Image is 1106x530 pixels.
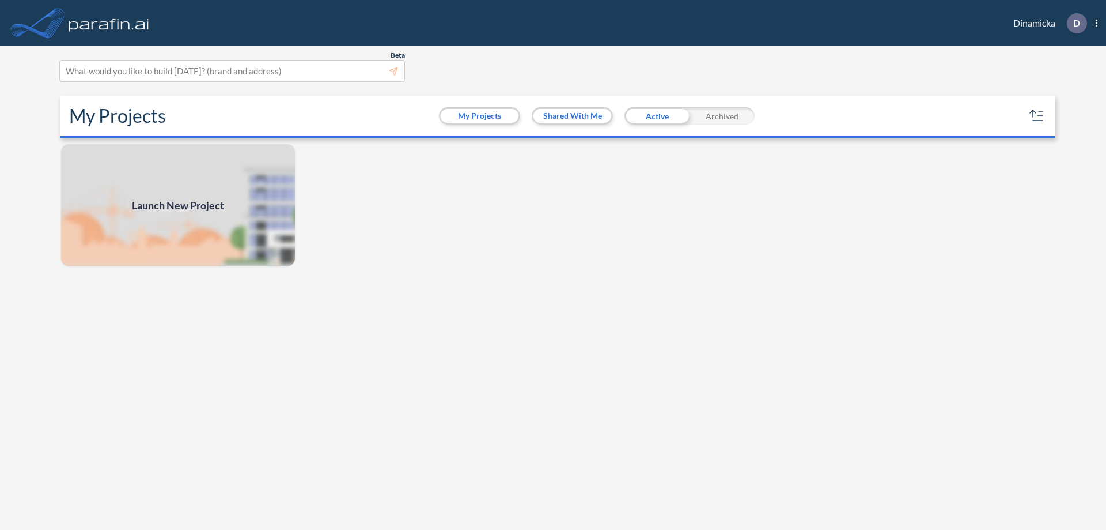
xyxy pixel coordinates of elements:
[66,12,151,35] img: logo
[60,143,296,268] a: Launch New Project
[1028,107,1046,125] button: sort
[1073,18,1080,28] p: D
[69,105,166,127] h2: My Projects
[624,107,690,125] div: Active
[391,51,405,60] span: Beta
[132,198,224,213] span: Launch New Project
[690,107,755,125] div: Archived
[996,13,1097,33] div: Dinamicka
[533,109,611,123] button: Shared With Me
[441,109,518,123] button: My Projects
[60,143,296,268] img: add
